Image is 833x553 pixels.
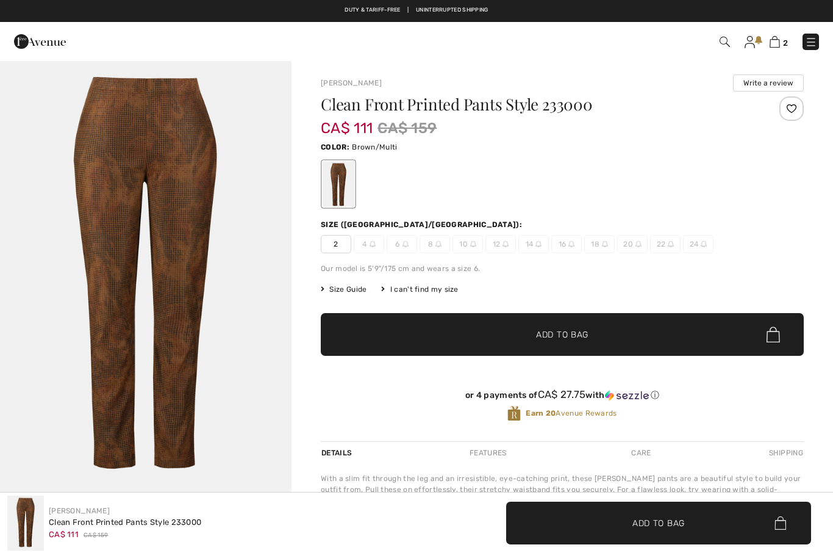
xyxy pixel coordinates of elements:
[321,442,355,464] div: Details
[49,530,79,539] span: CA$ 111
[321,313,804,356] button: Add to Bag
[538,388,586,400] span: CA$ 27.75
[14,29,66,54] img: 1ère Avenue
[321,263,804,274] div: Our model is 5'9"/175 cm and wears a size 6.
[650,235,681,253] span: 22
[551,235,582,253] span: 16
[370,241,376,247] img: ring-m.svg
[701,241,707,247] img: ring-m.svg
[506,502,811,544] button: Add to Bag
[526,409,556,417] strong: Earn 20
[49,507,110,515] a: [PERSON_NAME]
[584,235,615,253] span: 18
[459,442,517,464] div: Features
[452,235,483,253] span: 10
[381,284,458,295] div: I can't find my size
[770,36,780,48] img: Shopping Bag
[323,161,354,207] div: Brown/Multi
[49,516,201,529] div: Clean Front Printed Pants Style 233000
[733,74,804,92] button: Write a review
[617,235,648,253] span: 20
[518,235,549,253] span: 14
[354,235,384,253] span: 4
[420,235,450,253] span: 8
[377,117,437,139] span: CA$ 159
[805,36,817,48] img: Menu
[668,241,674,247] img: ring-m.svg
[632,516,685,529] span: Add to Bag
[321,219,524,230] div: Size ([GEOGRAPHIC_DATA]/[GEOGRAPHIC_DATA]):
[321,473,804,506] div: With a slim fit through the leg and an irresistible, eye-catching print, these [PERSON_NAME] pant...
[435,241,442,247] img: ring-m.svg
[745,36,755,48] img: My Info
[84,531,108,540] span: CA$ 159
[535,241,542,247] img: ring-m.svg
[321,107,373,137] span: CA$ 111
[321,389,804,401] div: or 4 payments of with
[770,34,788,49] a: 2
[720,37,730,47] img: Search
[766,442,804,464] div: Shipping
[321,143,349,151] span: Color:
[568,241,574,247] img: ring-m.svg
[635,241,642,247] img: ring-m.svg
[783,38,788,48] span: 2
[387,235,417,253] span: 6
[7,496,44,551] img: Clean Front Printed Pants Style 233000
[774,516,786,530] img: Bag.svg
[470,241,476,247] img: ring-m.svg
[621,442,661,464] div: Care
[14,35,66,46] a: 1ère Avenue
[321,235,351,253] span: 2
[507,405,521,422] img: Avenue Rewards
[502,241,509,247] img: ring-m.svg
[321,96,723,112] h1: Clean Front Printed Pants Style 233000
[352,143,397,151] span: Brown/Multi
[767,327,780,342] img: Bag.svg
[485,235,516,253] span: 12
[321,389,804,405] div: or 4 payments ofCA$ 27.75withSezzle Click to learn more about Sezzle
[402,241,409,247] img: ring-m.svg
[536,328,588,341] span: Add to Bag
[683,235,713,253] span: 24
[602,241,608,247] img: ring-m.svg
[526,408,617,419] span: Avenue Rewards
[321,79,382,87] a: [PERSON_NAME]
[321,284,366,295] span: Size Guide
[605,390,649,401] img: Sezzle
